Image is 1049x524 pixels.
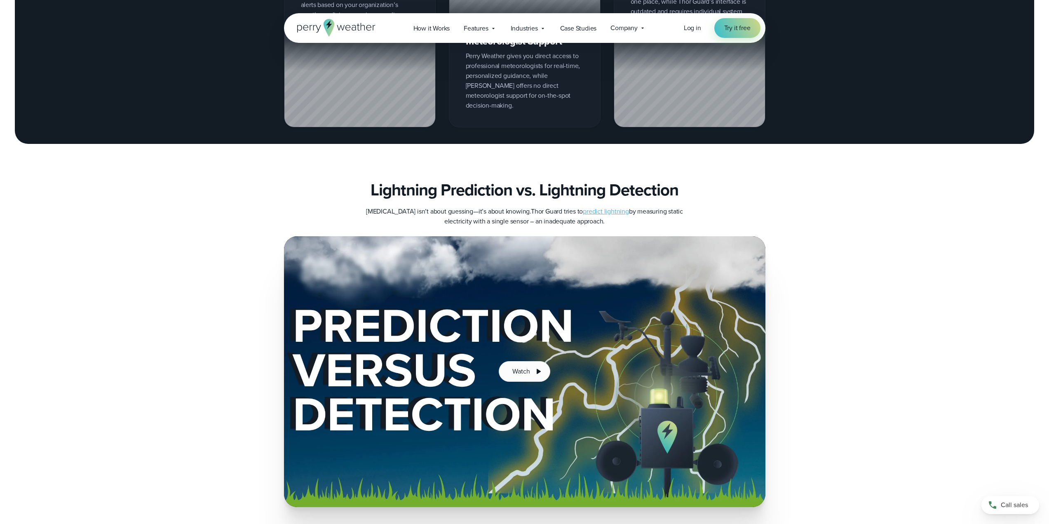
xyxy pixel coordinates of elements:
[511,23,538,33] span: Industries
[981,496,1039,514] a: Call sales
[684,23,701,33] a: Log in
[371,180,678,200] h4: Lightning Prediction vs. Lightning Detection
[583,207,629,216] a: predict lightning
[499,361,550,382] button: Watch
[413,23,450,33] span: How it Works
[724,23,751,33] span: Try it free
[512,367,530,376] span: Watch
[360,207,690,226] p: Thor Guard tries to by measuring static electricity with a single sensor – an inadequate approach.
[610,23,638,33] span: Company
[406,20,457,37] a: How it Works
[553,20,604,37] a: Case Studies
[464,23,488,33] span: Features
[1001,500,1028,510] span: Call sales
[560,23,597,33] span: Case Studies
[366,207,531,216] span: [MEDICAL_DATA] isn’t about guessing—it’s about knowing.
[714,18,760,38] a: Try it free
